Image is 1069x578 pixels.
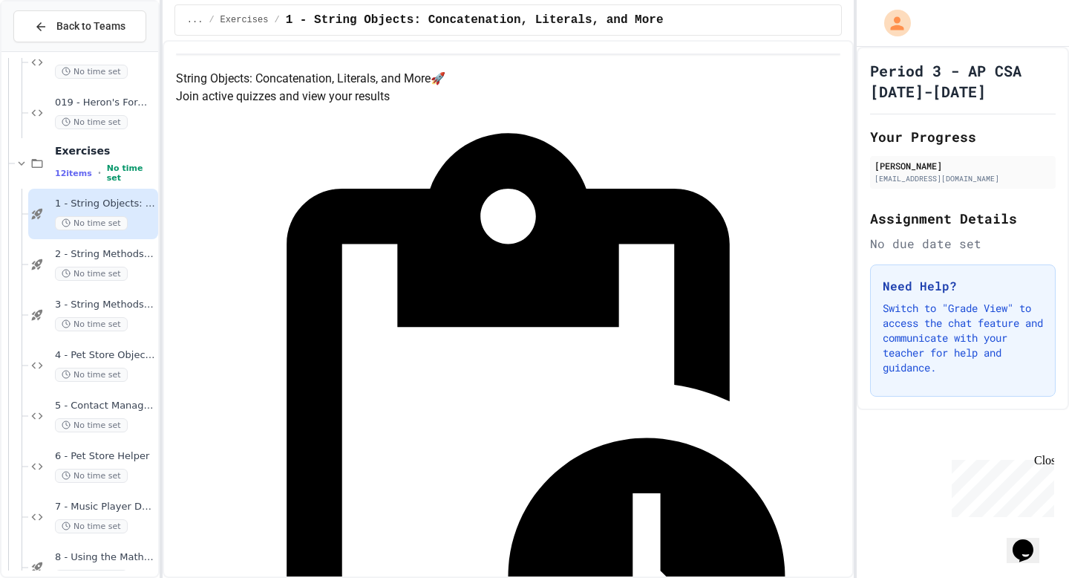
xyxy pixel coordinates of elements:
[176,88,840,105] p: Join active quizzes and view your results
[55,97,155,109] span: 019 - Heron's Formula
[875,173,1051,184] div: [EMAIL_ADDRESS][DOMAIN_NAME]
[55,450,155,463] span: 6 - Pet Store Helper
[55,216,128,230] span: No time set
[55,551,155,564] span: 8 - Using the Math Class I
[55,519,128,533] span: No time set
[55,368,128,382] span: No time set
[55,248,155,261] span: 2 - String Methods Practice I
[870,235,1056,253] div: No due date set
[55,501,155,513] span: 7 - Music Player Debugger
[55,267,128,281] span: No time set
[55,299,155,311] span: 3 - String Methods Practice II
[13,10,146,42] button: Back to Teams
[55,349,155,362] span: 4 - Pet Store Object Creator
[56,19,125,34] span: Back to Teams
[107,163,155,183] span: No time set
[55,317,128,331] span: No time set
[220,14,269,26] span: Exercises
[55,65,128,79] span: No time set
[176,70,840,88] h4: String Objects: Concatenation, Literals, and More 🚀
[55,400,155,412] span: 5 - Contact Manager Debug
[286,11,664,29] span: 1 - String Objects: Concatenation, Literals, and More
[883,301,1043,375] p: Switch to "Grade View" to access the chat feature and communicate with your teacher for help and ...
[55,198,155,210] span: 1 - String Objects: Concatenation, Literals, and More
[55,169,92,178] span: 12 items
[55,115,128,129] span: No time set
[870,126,1056,147] h2: Your Progress
[1007,519,1054,563] iframe: chat widget
[55,144,155,158] span: Exercises
[274,14,279,26] span: /
[870,60,1056,102] h1: Period 3 - AP CSA [DATE]-[DATE]
[6,6,102,94] div: Chat with us now!Close
[209,14,214,26] span: /
[875,159,1051,172] div: [PERSON_NAME]
[946,454,1054,517] iframe: chat widget
[883,277,1043,295] h3: Need Help?
[55,418,128,432] span: No time set
[187,14,203,26] span: ...
[870,208,1056,229] h2: Assignment Details
[55,469,128,483] span: No time set
[98,167,101,179] span: •
[869,6,915,40] div: My Account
